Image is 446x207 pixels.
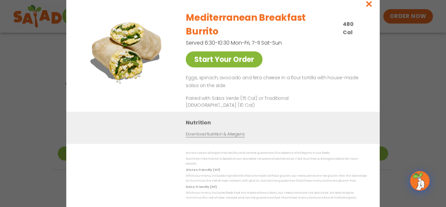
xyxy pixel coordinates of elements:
strong: Gluten Friendly (GF) [186,167,220,171]
p: While our menu includes ingredients that are made without gluten, our restaurants are not gluten ... [186,173,367,183]
p: While our menu includes foods that are made without dairy, our restaurants are not dairy free. We... [186,190,367,200]
img: wpChatIcon [411,172,429,190]
a: Start Your Order [186,51,263,67]
p: We are not an allergen free facility and cannot guarantee the absence of allergens in our foods. [186,150,367,155]
p: Paired with Salsa Verde (15 Cal) or Traditional [DEMOGRAPHIC_DATA] (10 Cal) [186,95,307,108]
h3: Nutrition [186,118,370,126]
h2: Mediterranean Breakfast Burrito [186,11,339,38]
p: Nutrition information is based on our standard recipes and portion sizes. Click Nutrition & Aller... [186,156,367,166]
p: 480 Cal [343,20,364,36]
img: Featured product photo for Mediterranean Breakfast Burrito [81,6,172,97]
a: Download Nutrition & Allergens [186,131,245,137]
strong: Dairy Friendly (DF) [186,184,216,188]
p: Eggs, spinach, avocado and feta cheese in a flour tortilla with house-made salsa on the side. [186,74,364,90]
p: Served 6:30-10:30 Mon-Fri, 7-11 Sat-Sun [186,39,333,47]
